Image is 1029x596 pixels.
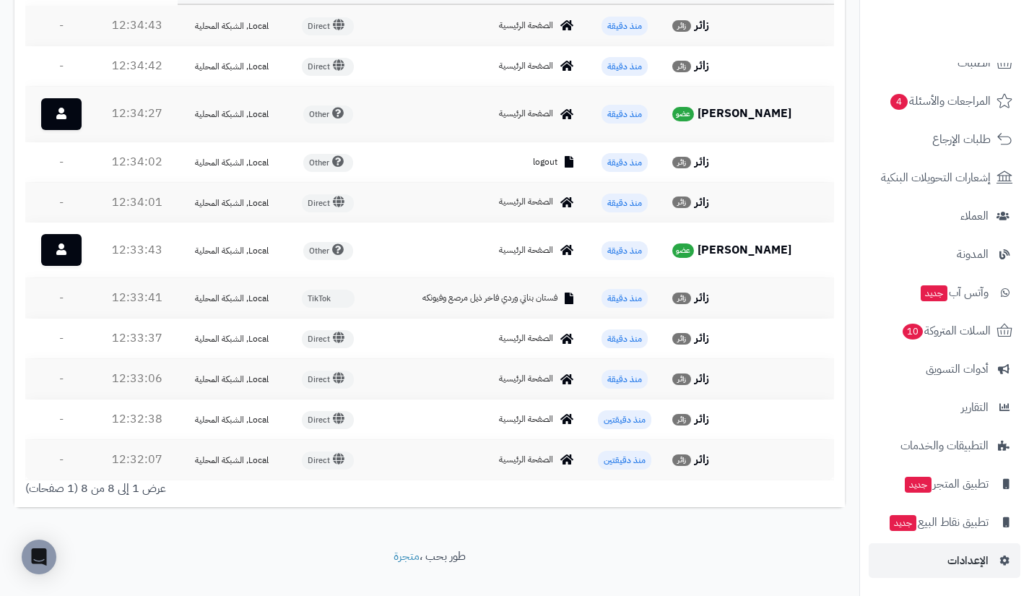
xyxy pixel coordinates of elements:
[869,84,1020,118] a: المراجعات والأسئلة4
[533,156,557,168] span: logout
[302,194,354,212] span: Direct
[901,321,991,341] span: السلات المتروكة
[672,20,691,32] span: زائر
[302,411,354,429] span: Direct
[919,282,989,303] span: وآتس آب
[602,289,648,308] span: منذ دقيقة
[302,17,354,35] span: Direct
[302,330,354,348] span: Direct
[698,241,791,259] strong: [PERSON_NAME]
[97,46,177,86] td: 12:34:42
[602,105,648,124] span: منذ دقيقة
[869,352,1020,386] a: أدوات التسويق
[195,454,269,467] span: Local, الشبكة المحلية
[947,550,989,571] span: الإعدادات
[695,194,709,211] strong: زائر
[869,46,1020,80] a: الطلبات
[672,61,691,72] span: زائر
[672,454,691,466] span: زائر
[303,105,353,124] span: Other
[195,292,269,305] span: Local, الشبكة المحلية
[59,289,64,306] span: -
[869,122,1020,157] a: طلبات الإرجاع
[97,223,177,277] td: 12:33:43
[672,107,694,121] span: عضو
[195,156,269,169] span: Local, الشبكة المحلية
[499,60,553,72] span: الصفحة الرئيسية
[303,154,353,172] span: Other
[303,242,353,260] span: Other
[499,108,553,120] span: الصفحة الرئيسية
[602,329,648,348] span: منذ دقيقة
[889,91,991,111] span: المراجعات والأسئلة
[195,108,269,121] span: Local, الشبكة المحلية
[97,319,177,358] td: 12:33:37
[931,36,1015,66] img: logo-2.png
[869,160,1020,195] a: إشعارات التحويلات البنكية
[695,17,709,34] strong: زائر
[602,17,648,35] span: منذ دقيقة
[394,548,420,565] a: متجرة
[602,153,648,172] span: منذ دقيقة
[905,477,932,493] span: جديد
[888,512,989,532] span: تطبيق نقاط البيع
[195,60,269,73] span: Local, الشبكة المحلية
[958,53,991,73] span: الطلبات
[672,414,691,426] span: زائر
[672,293,691,304] span: زائر
[59,153,64,170] span: -
[869,467,1020,501] a: تطبيق المتجرجديد
[957,244,989,264] span: المدونة
[97,400,177,439] td: 12:32:38
[59,329,64,347] span: -
[869,428,1020,463] a: التطبيقات والخدمات
[695,451,709,468] strong: زائر
[602,241,648,260] span: منذ دقيقة
[695,329,709,347] strong: زائر
[97,142,177,182] td: 12:34:02
[890,94,908,110] span: 4
[890,515,916,531] span: جديد
[869,314,1020,348] a: السلات المتروكة10
[59,410,64,428] span: -
[695,289,709,306] strong: زائر
[869,275,1020,310] a: وآتس آبجديد
[602,370,648,389] span: منذ دقيقة
[302,58,354,76] span: Direct
[59,194,64,211] span: -
[59,451,64,468] span: -
[499,413,553,426] span: الصفحة الرئيسية
[869,237,1020,272] a: المدونة
[695,153,709,170] strong: زائر
[195,373,269,386] span: Local, الشبكة المحلية
[602,57,648,76] span: منذ دقيقة
[302,371,354,389] span: Direct
[869,199,1020,233] a: العملاء
[97,440,177,480] td: 12:32:07
[499,196,553,208] span: الصفحة الرئيسية
[97,359,177,399] td: 12:33:06
[97,183,177,223] td: 12:34:01
[59,370,64,387] span: -
[97,87,177,142] td: 12:34:27
[22,540,56,574] div: Open Intercom Messenger
[602,194,648,212] span: منذ دقيقة
[695,410,709,428] strong: زائر
[97,278,177,318] td: 12:33:41
[302,290,355,308] span: TikTok
[881,168,991,188] span: إشعارات التحويلات البنكية
[302,452,354,470] span: Direct
[195,244,269,257] span: Local, الشبكة المحلية
[195,413,269,426] span: Local, الشبكة المحلية
[598,410,651,429] span: منذ دقيقتين
[961,397,989,418] span: التقارير
[195,332,269,345] span: Local, الشبكة المحلية
[698,105,791,122] strong: [PERSON_NAME]
[900,436,989,456] span: التطبيقات والخدمات
[499,454,553,466] span: الصفحة الرئيسية
[695,57,709,74] strong: زائر
[499,373,553,385] span: الصفحة الرئيسية
[499,332,553,345] span: الصفحة الرئيسية
[97,6,177,46] td: 12:34:43
[672,333,691,345] span: زائر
